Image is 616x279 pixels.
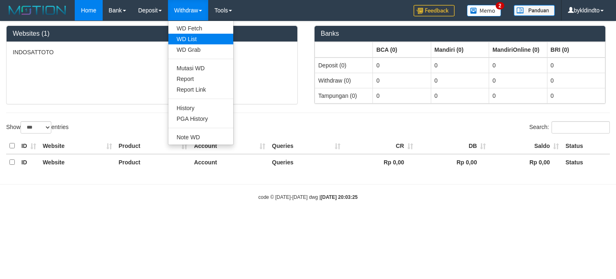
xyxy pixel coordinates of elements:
td: Tampungan (0) [315,88,373,103]
td: 0 [431,88,489,103]
a: Note WD [168,132,233,143]
th: Product [115,154,191,170]
th: Saldo [489,138,562,154]
td: 0 [373,58,431,73]
select: Showentries [21,121,51,134]
th: Group: activate to sort column ascending [489,42,547,58]
a: WD Fetch [168,23,233,34]
span: 2 [496,2,504,9]
label: Show entries [6,121,69,134]
img: Feedback.jpg [414,5,455,16]
label: Search: [529,121,610,134]
th: Status [562,154,610,170]
th: Group: activate to sort column ascending [547,42,605,58]
h3: Banks [321,30,599,37]
th: Group: activate to sort column ascending [373,42,431,58]
th: Rp 0,00 [344,154,416,170]
td: 0 [547,73,605,88]
th: DB [416,138,489,154]
th: Account [191,154,269,170]
a: History [168,103,233,113]
td: 0 [489,88,547,103]
th: Status [562,138,610,154]
th: Website [39,154,115,170]
td: 0 [431,58,489,73]
td: Deposit (0) [315,58,373,73]
a: PGA History [168,113,233,124]
td: Withdraw (0) [315,73,373,88]
h3: Websites (1) [13,30,291,37]
th: ID [18,154,39,170]
td: 0 [489,73,547,88]
th: Group: activate to sort column ascending [431,42,489,58]
td: 0 [431,73,489,88]
td: 0 [489,58,547,73]
th: CR [344,138,416,154]
img: panduan.png [514,5,555,16]
a: WD List [168,34,233,44]
th: Rp 0,00 [416,154,489,170]
input: Search: [552,121,610,134]
th: ID [18,138,39,154]
th: Website [39,138,115,154]
th: Queries [269,138,343,154]
th: Queries [269,154,343,170]
p: INDOSATTOTO [13,48,291,56]
td: 0 [547,88,605,103]
td: 0 [547,58,605,73]
small: code © [DATE]-[DATE] dwg | [258,194,358,200]
a: Report Link [168,84,233,95]
td: 0 [373,88,431,103]
th: Product [115,138,191,154]
th: Rp 0,00 [489,154,562,170]
img: MOTION_logo.png [6,4,69,16]
strong: [DATE] 20:03:25 [321,194,358,200]
th: Account [191,138,269,154]
a: Mutasi WD [168,63,233,74]
a: Report [168,74,233,84]
a: WD Grab [168,44,233,55]
th: Group: activate to sort column ascending [315,42,373,58]
img: Button%20Memo.svg [467,5,501,16]
td: 0 [373,73,431,88]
